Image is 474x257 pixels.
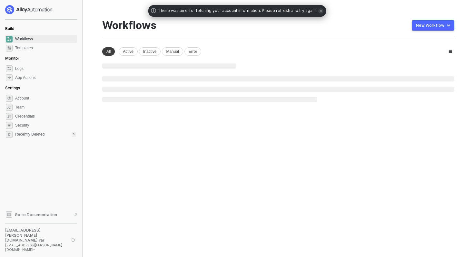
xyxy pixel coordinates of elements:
a: Knowledge Base [5,211,77,218]
span: dashboard [6,36,13,43]
span: Workflows [15,35,76,43]
span: icon-app-actions [6,74,13,81]
span: Go to Documentation [15,212,57,217]
span: Monitor [5,56,19,61]
div: [EMAIL_ADDRESS][PERSON_NAME][DOMAIN_NAME] • [5,243,66,252]
span: settings [6,95,13,102]
img: logo [5,5,53,14]
div: Inactive [139,47,161,56]
span: logout [72,238,75,242]
span: Team [15,103,76,111]
div: Error [184,47,202,56]
span: Account [15,94,76,102]
span: icon-close [318,8,323,14]
span: icon-exclamation [151,8,156,13]
div: All [102,47,115,56]
div: Manual [162,47,183,56]
div: App Actions [15,75,35,81]
span: credentials [6,113,13,120]
span: There was an error fetching your account information. Please refresh and try again [159,8,316,14]
span: Recently Deleted [15,132,44,137]
div: Active [119,47,138,56]
span: Templates [15,44,76,52]
div: New Workflow [416,23,444,28]
a: logo [5,5,77,14]
span: marketplace [6,45,13,52]
span: icon-logs [6,65,13,72]
span: Security [15,121,76,129]
span: team [6,104,13,111]
div: [EMAIL_ADDRESS][PERSON_NAME][DOMAIN_NAME] Yar [5,228,66,243]
span: Credentials [15,112,76,120]
span: settings [6,131,13,138]
span: document-arrow [73,212,79,218]
button: New Workflow [412,20,454,31]
div: Workflows [102,19,156,32]
span: Settings [5,85,20,90]
span: Logs [15,65,76,72]
span: documentation [6,211,12,218]
div: 0 [72,132,76,137]
span: Build [5,26,14,31]
span: security [6,122,13,129]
